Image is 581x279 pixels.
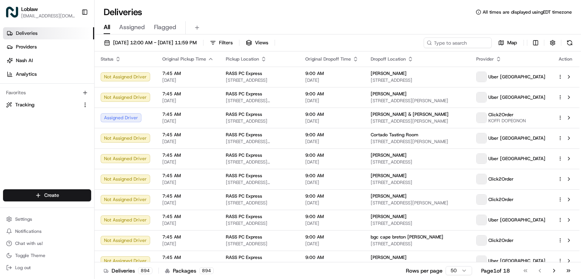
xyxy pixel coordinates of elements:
[305,241,359,247] span: [DATE]
[305,132,359,138] span: 9:00 AM
[3,189,91,201] button: Create
[305,118,359,124] span: [DATE]
[21,5,38,13] button: Loblaw
[226,261,293,267] span: [STREET_ADDRESS]
[305,98,359,104] span: [DATE]
[371,234,443,240] span: bgc cape breton [PERSON_NAME]
[3,214,91,224] button: Settings
[226,200,293,206] span: [STREET_ADDRESS]
[371,173,407,179] span: [PERSON_NAME]
[371,179,464,185] span: [STREET_ADDRESS]
[305,193,359,199] span: 9:00 AM
[162,173,214,179] span: 7:45 AM
[15,265,31,271] span: Log out
[226,56,259,62] span: Pickup Location
[371,111,449,117] span: [PERSON_NAME] & [PERSON_NAME]
[3,41,94,53] a: Providers
[16,71,37,78] span: Analytics
[488,74,545,80] span: Uber [GEOGRAPHIC_DATA]
[305,234,359,240] span: 9:00 AM
[162,193,214,199] span: 7:45 AM
[226,234,262,240] span: RASS PC Express
[101,37,200,48] button: [DATE] 12:00 AM - [DATE] 11:59 PM
[483,9,572,15] span: All times are displayed using EDT timezone
[371,159,464,165] span: [STREET_ADDRESS]
[226,139,293,145] span: [STREET_ADDRESS][PERSON_NAME]
[305,261,359,267] span: [DATE]
[162,118,214,124] span: [DATE]
[219,39,233,46] span: Filters
[162,220,214,226] span: [DATE]
[104,23,110,32] span: All
[371,261,464,267] span: [STREET_ADDRESS]
[119,23,145,32] span: Assigned
[154,23,176,32] span: Flagged
[226,159,293,165] span: [STREET_ADDRESS][PERSON_NAME]
[104,267,152,274] div: Deliveries
[162,254,214,260] span: 7:45 AM
[495,37,520,48] button: Map
[406,267,443,274] p: Rows per page
[162,261,214,267] span: [DATE]
[371,193,407,199] span: [PERSON_NAME]
[305,139,359,145] span: [DATE]
[162,139,214,145] span: [DATE]
[305,214,359,220] span: 9:00 AM
[371,91,407,97] span: [PERSON_NAME]
[162,70,214,76] span: 7:45 AM
[305,179,359,185] span: [DATE]
[165,267,214,274] div: Packages
[488,217,545,223] span: Uber [GEOGRAPHIC_DATA]
[6,101,79,108] a: Tracking
[488,176,514,182] span: Click2Order
[371,254,407,260] span: [PERSON_NAME]
[305,220,359,226] span: [DATE]
[371,220,464,226] span: [STREET_ADDRESS]
[3,55,94,67] a: Nash AI
[226,179,293,185] span: [STREET_ADDRESS][PERSON_NAME]
[226,77,293,83] span: [STREET_ADDRESS]
[138,267,152,274] div: 894
[44,192,59,199] span: Create
[3,262,91,273] button: Log out
[305,111,359,117] span: 9:00 AM
[371,56,406,62] span: Dropoff Location
[488,112,514,118] span: Click2Order
[3,99,91,111] button: Tracking
[371,200,464,206] span: [STREET_ADDRESS][PERSON_NAME]
[226,254,262,260] span: RASS PC Express
[488,156,545,162] span: Uber [GEOGRAPHIC_DATA]
[305,254,359,260] span: 9:00 AM
[6,6,18,18] img: Loblaw
[104,6,142,18] h1: Deliveries
[15,216,32,222] span: Settings
[371,152,407,158] span: [PERSON_NAME]
[305,200,359,206] span: [DATE]
[371,77,464,83] span: [STREET_ADDRESS]
[305,77,359,83] span: [DATE]
[507,39,517,46] span: Map
[371,214,407,220] span: [PERSON_NAME]
[3,226,91,237] button: Notifications
[424,37,492,48] input: Type to search
[16,30,37,37] span: Deliveries
[3,238,91,249] button: Chat with us!
[305,56,351,62] span: Original Dropoff Time
[226,118,293,124] span: [STREET_ADDRESS]
[15,228,42,234] span: Notifications
[16,44,37,50] span: Providers
[488,118,526,124] span: KOFFI DOPEGNON
[305,91,359,97] span: 9:00 AM
[255,39,268,46] span: Views
[305,152,359,158] span: 9:00 AM
[199,267,214,274] div: 894
[3,68,94,80] a: Analytics
[226,193,262,199] span: RASS PC Express
[488,135,545,141] span: Uber [GEOGRAPHIC_DATA]
[226,111,262,117] span: RASS PC Express
[226,214,262,220] span: RASS PC Express
[371,241,464,247] span: [STREET_ADDRESS]
[371,132,418,138] span: Cortado Tasting Room
[226,132,262,138] span: RASS PC Express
